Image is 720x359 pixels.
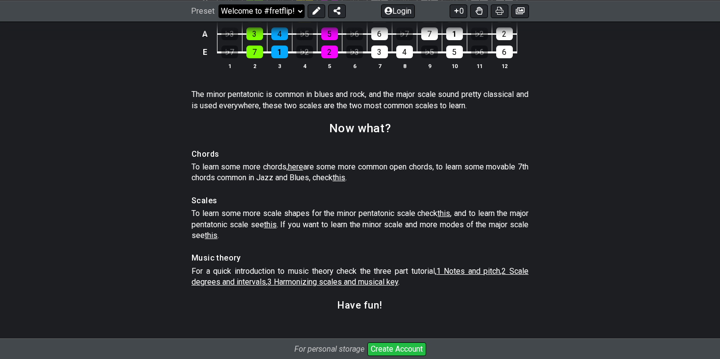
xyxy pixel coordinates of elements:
span: this [205,231,217,240]
td: A [199,25,211,43]
span: this [264,220,277,229]
div: 6 [496,46,513,58]
h4: Chords [192,149,528,160]
select: Preset [218,4,305,18]
i: For personal storage [294,344,364,354]
div: 2 [321,46,338,58]
div: 3 [246,27,263,40]
div: 5 [321,27,338,40]
div: 6 [371,27,388,40]
div: ♭6 [346,27,363,40]
div: ♭3 [221,27,238,40]
div: 5 [446,46,463,58]
th: 1 [217,61,242,71]
span: here [288,162,303,171]
th: 4 [292,61,317,71]
th: 9 [417,61,442,71]
button: Print [491,4,508,18]
th: 10 [442,61,467,71]
div: ♭5 [421,46,438,58]
th: 3 [267,61,292,71]
span: 3 Harmonizing scales and musical key [267,277,398,287]
div: 7 [246,46,263,58]
h4: Music theory [192,253,528,263]
th: 6 [342,61,367,71]
div: ♭5 [296,27,313,40]
th: 7 [367,61,392,71]
div: ♭2 [296,46,313,58]
h3: Have fun! [337,300,383,311]
div: 4 [271,27,288,40]
button: Create Account [367,342,426,356]
button: 0 [450,4,467,18]
button: Create image [511,4,529,18]
button: Share Preset [328,4,346,18]
div: 3 [371,46,388,58]
p: To learn some more scale shapes for the minor pentatonic scale check , and to learn the major pen... [192,208,528,241]
span: this [437,209,450,218]
th: 8 [392,61,417,71]
button: Toggle Dexterity for all fretkits [470,4,488,18]
th: 12 [492,61,517,71]
div: ♭7 [221,46,238,58]
div: ♭2 [471,27,488,40]
p: For a quick introduction to music theory check the three part tutorial, , , . [192,266,528,288]
div: 1 [446,27,463,40]
div: 4 [396,46,413,58]
td: E [199,43,211,61]
span: Preset [191,6,215,16]
h2: Now what? [329,123,391,134]
th: 2 [242,61,267,71]
div: ♭3 [346,46,363,58]
th: 5 [317,61,342,71]
div: 7 [421,27,438,40]
button: Edit Preset [308,4,325,18]
p: The minor pentatonic is common in blues and rock, and the major scale sound pretty classical and ... [192,89,528,111]
h4: Scales [192,195,528,206]
span: 1 Notes and pitch [436,266,501,276]
div: 1 [271,46,288,58]
div: ♭6 [471,46,488,58]
div: ♭7 [396,27,413,40]
button: Login [381,4,415,18]
th: 11 [467,61,492,71]
span: this [333,173,345,182]
p: To learn some more chords, are some more common open chords, to learn some movable 7th chords com... [192,162,528,184]
div: 2 [496,27,513,40]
